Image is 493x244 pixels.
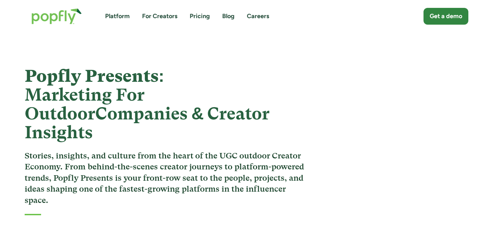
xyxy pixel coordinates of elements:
h3: Stories, insights, and culture from the heart of the UGC outdoor Creator Economy. From behind-the... [25,150,308,206]
strong: Companies & Creator Insights [25,104,269,142]
a: Get a demo [424,8,468,25]
a: Blog [222,12,235,21]
a: Careers [247,12,269,21]
div: Get a demo [430,12,462,21]
a: For Creators [142,12,177,21]
h1: Popfly Presents: [25,67,308,142]
a: home [25,1,89,31]
a: Platform [105,12,130,21]
strong: Marketing For Outdoor [25,85,144,124]
a: Pricing [190,12,210,21]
